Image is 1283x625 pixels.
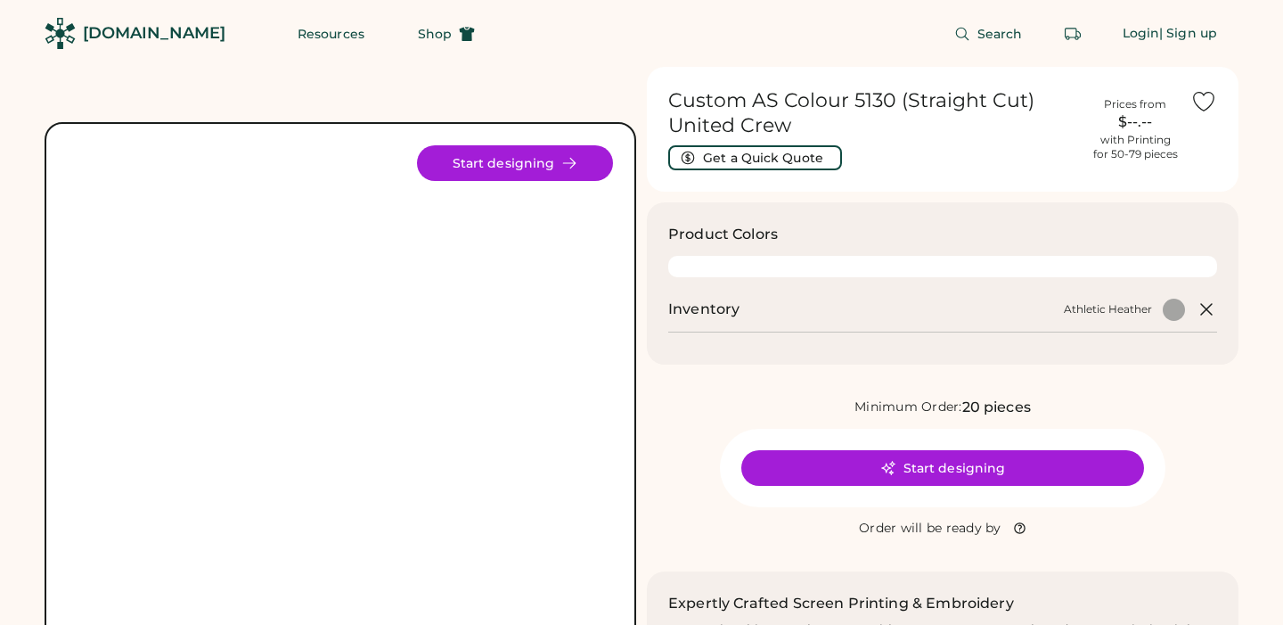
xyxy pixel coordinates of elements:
[45,18,76,49] img: Rendered Logo - Screens
[668,593,1014,614] h2: Expertly Crafted Screen Printing & Embroidery
[933,16,1044,52] button: Search
[1064,302,1152,317] div: Athletic Heather
[417,145,613,181] button: Start designing
[668,224,778,245] h3: Product Colors
[977,28,1023,40] span: Search
[859,520,1001,538] div: Order will be ready by
[668,299,740,320] h2: Inventory
[418,28,452,40] span: Shop
[741,450,1144,486] button: Start designing
[854,399,962,416] div: Minimum Order:
[668,145,842,170] button: Get a Quick Quote
[962,397,1031,418] div: 20 pieces
[1091,111,1180,133] div: $--.--
[1093,133,1178,161] div: with Printing for 50-79 pieces
[396,16,496,52] button: Shop
[1104,97,1166,111] div: Prices from
[83,22,225,45] div: [DOMAIN_NAME]
[1055,16,1091,52] button: Retrieve an order
[1123,25,1160,43] div: Login
[1159,25,1217,43] div: | Sign up
[668,88,1080,138] h1: Custom AS Colour 5130 (Straight Cut) United Crew
[276,16,386,52] button: Resources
